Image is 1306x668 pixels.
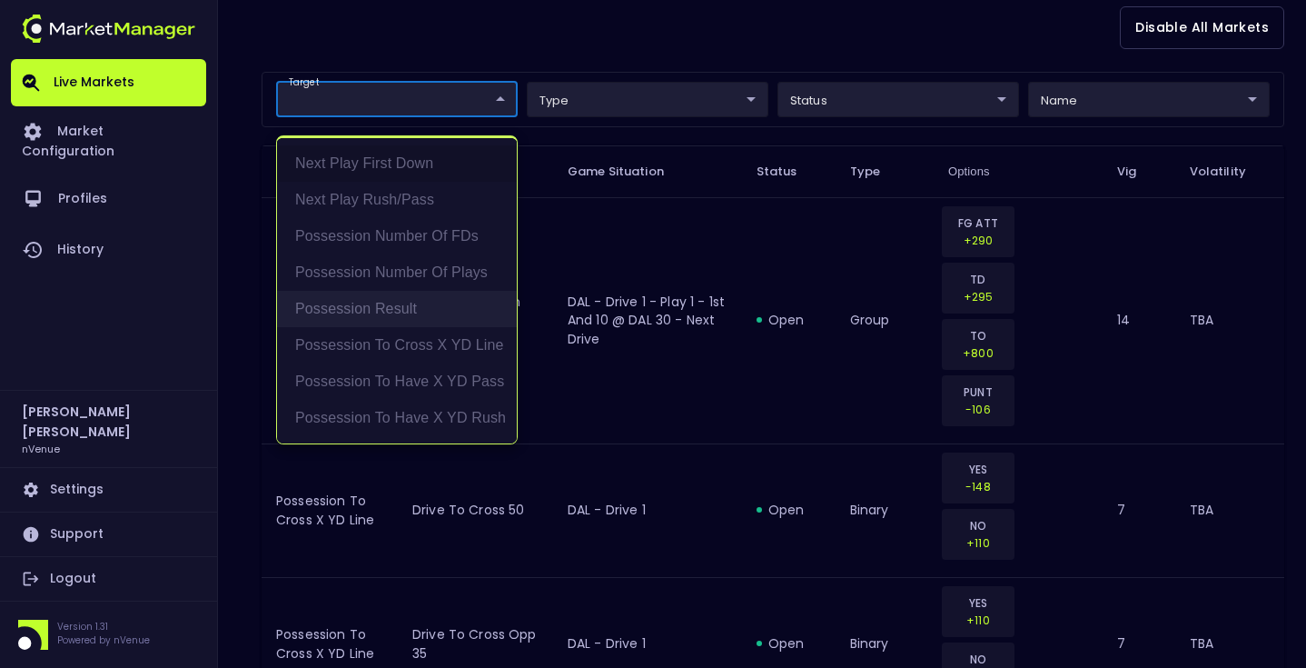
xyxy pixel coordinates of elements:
[277,145,517,182] li: Next Play First Down
[277,254,517,291] li: Possession Number of Plays
[277,218,517,254] li: Possession Number of FDs
[277,182,517,218] li: Next Play Rush/Pass
[277,400,517,436] li: Possession to Have X YD Rush
[277,291,517,327] li: Possession Result
[277,364,517,400] li: Possession to Have X YD Pass
[277,327,517,364] li: Possession to Cross X YD Line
